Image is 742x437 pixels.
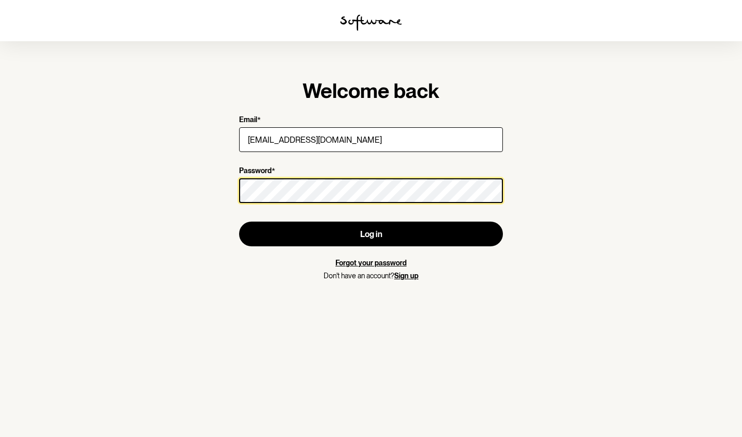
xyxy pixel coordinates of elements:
[239,78,503,103] h1: Welcome back
[340,14,402,31] img: software logo
[239,272,503,280] p: Don't have an account?
[335,259,407,267] a: Forgot your password
[239,115,257,125] p: Email
[394,272,418,280] a: Sign up
[239,166,272,176] p: Password
[239,222,503,246] button: Log in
